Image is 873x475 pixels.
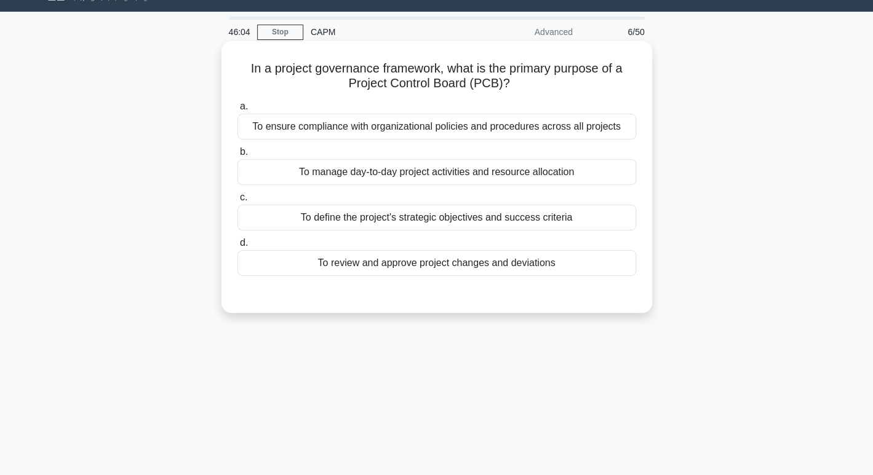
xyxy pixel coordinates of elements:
[580,20,652,44] div: 6/50
[257,25,303,40] a: Stop
[240,101,248,111] span: a.
[237,205,636,230] div: To define the project's strategic objectives and success criteria
[221,20,257,44] div: 46:04
[237,250,636,276] div: To review and approve project changes and deviations
[303,20,472,44] div: CAPM
[236,61,637,92] h5: In a project governance framework, what is the primary purpose of a Project Control Board (PCB)?
[237,159,636,185] div: To manage day-to-day project activities and resource allocation
[240,237,248,248] span: d.
[240,146,248,157] span: b.
[240,192,247,202] span: c.
[237,114,636,139] div: To ensure compliance with organizational policies and procedures across all projects
[472,20,580,44] div: Advanced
